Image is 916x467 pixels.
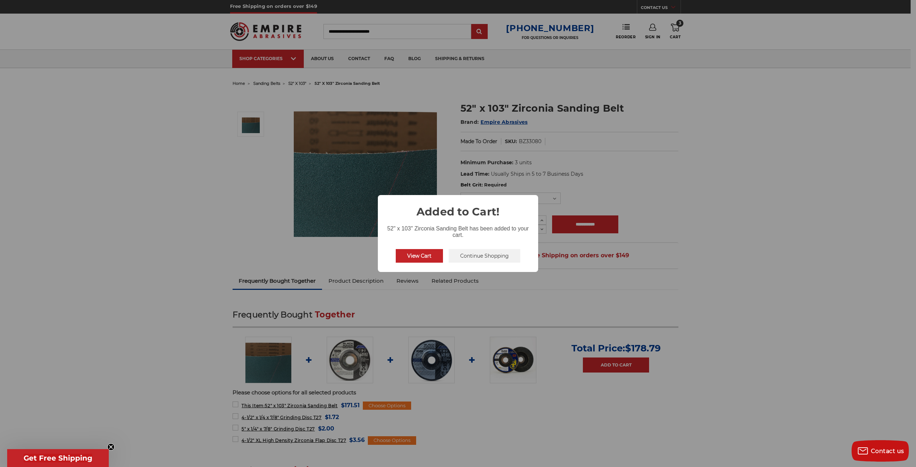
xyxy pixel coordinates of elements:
[396,249,443,263] button: View Cart
[449,249,520,263] button: Continue Shopping
[852,440,909,462] button: Contact us
[871,448,904,454] span: Contact us
[378,220,538,240] div: 52" x 103" Zirconia Sanding Belt has been added to your cart.
[378,195,538,220] h2: Added to Cart!
[24,454,92,462] span: Get Free Shipping
[107,443,114,451] button: Close teaser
